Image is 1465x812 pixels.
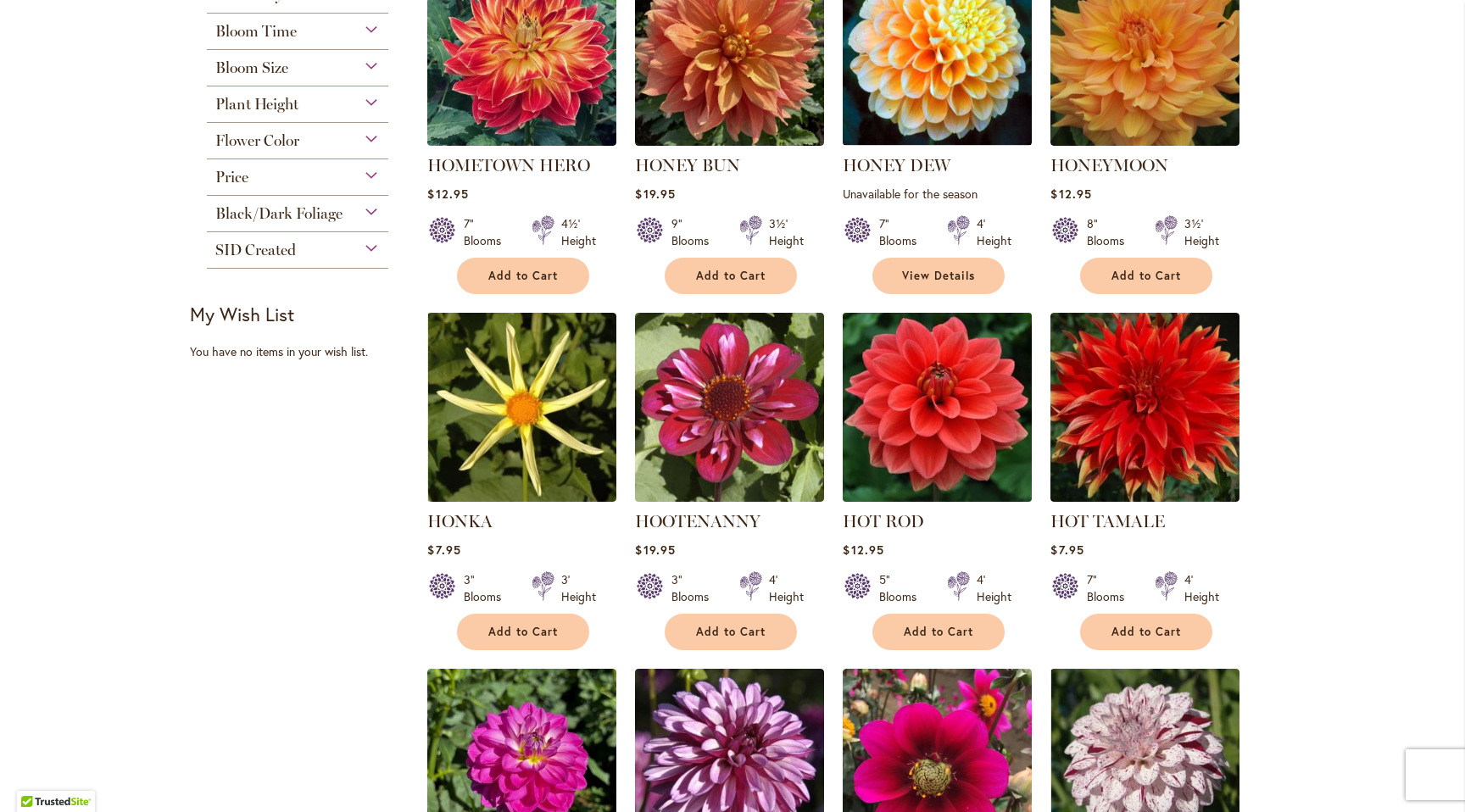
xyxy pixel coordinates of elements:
[1184,571,1219,605] div: 4' Height
[190,302,294,326] strong: My Wish List
[665,614,797,650] button: Add to Cart
[1184,215,1219,249] div: 3½' Height
[427,155,590,175] a: HOMETOWN HERO
[635,489,824,505] a: HOOTENANNY
[1050,542,1083,558] span: $7.95
[977,215,1011,249] div: 4' Height
[215,131,299,150] span: Flower Color
[457,614,589,650] button: Add to Cart
[1087,215,1134,249] div: 8" Blooms
[872,258,1005,294] a: View Details
[215,241,296,259] span: SID Created
[838,309,1037,507] img: HOT ROD
[635,186,675,202] span: $19.95
[696,269,766,283] span: Add to Cart
[1050,186,1091,202] span: $12.95
[1111,269,1181,283] span: Add to Cart
[879,571,927,605] div: 5" Blooms
[464,215,511,249] div: 7" Blooms
[635,542,675,558] span: $19.95
[1087,571,1134,605] div: 7" Blooms
[1050,133,1239,149] a: Honeymoon
[769,215,804,249] div: 3½' Height
[843,489,1032,505] a: HOT ROD
[190,343,416,360] div: You have no items in your wish list.
[843,186,1032,202] p: Unavailable for the season
[843,511,924,531] a: HOT ROD
[1111,625,1181,639] span: Add to Cart
[904,625,973,639] span: Add to Cart
[427,133,616,149] a: HOMETOWN HERO
[671,215,719,249] div: 9" Blooms
[427,511,493,531] a: HONKA
[879,215,927,249] div: 7" Blooms
[1080,614,1212,650] button: Add to Cart
[561,571,596,605] div: 3' Height
[215,204,343,223] span: Black/Dark Foliage
[464,571,511,605] div: 3" Blooms
[769,571,804,605] div: 4' Height
[561,215,596,249] div: 4½' Height
[872,614,1005,650] button: Add to Cart
[215,58,288,77] span: Bloom Size
[427,186,468,202] span: $12.95
[427,313,616,502] img: HONKA
[696,625,766,639] span: Add to Cart
[488,269,558,283] span: Add to Cart
[671,571,719,605] div: 3" Blooms
[977,571,1011,605] div: 4' Height
[215,168,248,186] span: Price
[843,542,883,558] span: $12.95
[1050,155,1168,175] a: HONEYMOON
[1050,489,1239,505] a: Hot Tamale
[635,313,824,502] img: HOOTENANNY
[1080,258,1212,294] button: Add to Cart
[843,155,950,175] a: HONEY DEW
[843,133,1032,149] a: Honey Dew
[13,752,60,799] iframe: Launch Accessibility Center
[215,95,298,114] span: Plant Height
[635,511,760,531] a: HOOTENANNY
[488,625,558,639] span: Add to Cart
[1050,511,1165,531] a: HOT TAMALE
[215,22,297,41] span: Bloom Time
[635,133,824,149] a: Honey Bun
[457,258,589,294] button: Add to Cart
[427,542,460,558] span: $7.95
[635,155,740,175] a: HONEY BUN
[1050,313,1239,502] img: Hot Tamale
[902,269,975,283] span: View Details
[427,489,616,505] a: HONKA
[665,258,797,294] button: Add to Cart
